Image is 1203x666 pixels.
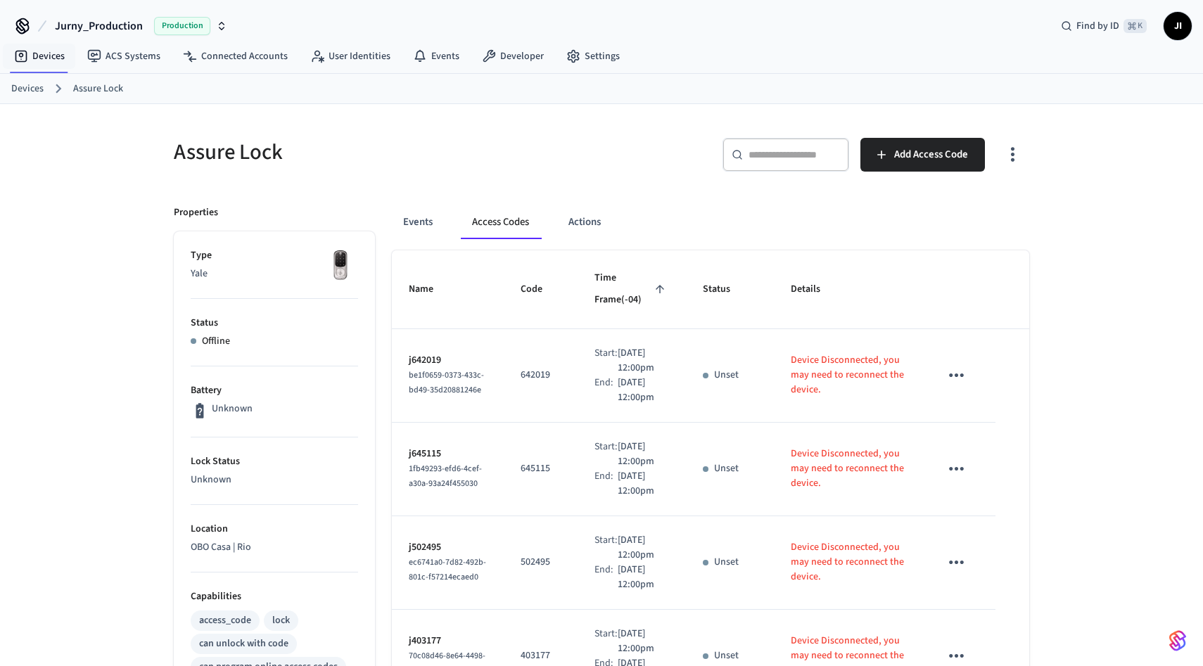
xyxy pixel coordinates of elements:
span: Find by ID [1076,19,1119,33]
span: Details [791,278,839,300]
p: Unset [714,555,739,570]
p: Device Disconnected, you may need to reconnect the device. [791,447,906,491]
a: Settings [555,44,631,69]
span: ⌘ K [1124,19,1147,33]
p: Yale [191,267,358,281]
a: Developer [471,44,555,69]
p: Unset [714,368,739,383]
span: Time Frame(-04) [594,267,669,312]
div: Start: [594,346,618,376]
p: Battery [191,383,358,398]
div: Find by ID⌘ K [1050,13,1158,39]
span: Add Access Code [894,146,968,164]
p: Unknown [191,473,358,487]
p: Location [191,522,358,537]
img: SeamLogoGradient.69752ec5.svg [1169,629,1186,652]
p: 403177 [521,648,561,663]
div: access_code [199,613,251,628]
div: ant example [392,205,1029,239]
div: lock [272,613,290,628]
a: Assure Lock [73,82,123,96]
span: Production [154,17,210,35]
p: Offline [202,334,230,349]
p: 502495 [521,555,561,570]
span: Code [521,278,561,300]
a: Devices [11,82,44,96]
p: Status [191,316,358,331]
p: [DATE] 12:00pm [618,533,669,563]
span: JI [1165,13,1190,39]
p: Device Disconnected, you may need to reconnect the device. [791,540,906,584]
p: Lock Status [191,454,358,469]
div: Start: [594,627,618,656]
button: Actions [557,205,612,239]
span: Jurny_Production [55,18,143,34]
p: j645115 [409,447,487,461]
p: Properties [174,205,218,220]
button: Access Codes [461,205,540,239]
p: [DATE] 12:00pm [618,627,669,656]
img: Yale Assure Touchscreen Wifi Smart Lock, Satin Nickel, Front [323,248,358,283]
p: [DATE] 12:00pm [618,469,669,499]
div: End: [594,563,618,592]
p: OBO Casa | Rio [191,540,358,555]
h5: Assure Lock [174,138,593,167]
p: Unknown [212,402,253,416]
p: Capabilities [191,589,358,604]
a: Connected Accounts [172,44,299,69]
div: End: [594,376,618,405]
p: j403177 [409,634,487,648]
a: Devices [3,44,76,69]
a: User Identities [299,44,402,69]
span: be1f0659-0373-433c-bd49-35d20881246e [409,369,484,396]
p: 642019 [521,368,561,383]
p: Unset [714,648,739,663]
span: Status [703,278,749,300]
p: [DATE] 12:00pm [618,440,669,469]
p: [DATE] 12:00pm [618,376,669,405]
p: Device Disconnected, you may need to reconnect the device. [791,353,906,397]
p: Unset [714,461,739,476]
div: End: [594,469,618,499]
span: Name [409,278,452,300]
a: ACS Systems [76,44,172,69]
p: j642019 [409,353,487,368]
span: ec6741a0-7d82-492b-801c-f57214ecaed0 [409,556,486,583]
p: 645115 [521,461,561,476]
div: can unlock with code [199,636,288,651]
div: Start: [594,440,618,469]
button: Add Access Code [860,138,985,172]
a: Events [402,44,471,69]
button: JI [1164,12,1192,40]
span: 1fb49293-efd6-4cef-a30a-93a24f455030 [409,463,482,489]
div: Start: [594,533,618,563]
p: Type [191,248,358,263]
button: Events [392,205,444,239]
p: [DATE] 12:00pm [618,563,669,592]
p: [DATE] 12:00pm [618,346,669,376]
p: j502495 [409,540,487,555]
